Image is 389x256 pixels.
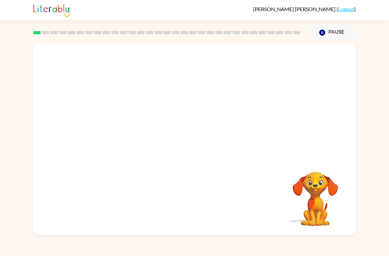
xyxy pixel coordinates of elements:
button: Pause [309,25,356,40]
span: [PERSON_NAME] [PERSON_NAME] [253,6,337,12]
img: Literably [33,3,69,17]
video: Your browser must support playing .mp4 files to use Literably. Please try using another browser. [283,162,348,227]
div: ( ) [253,6,356,12]
a: Logout [338,6,354,12]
